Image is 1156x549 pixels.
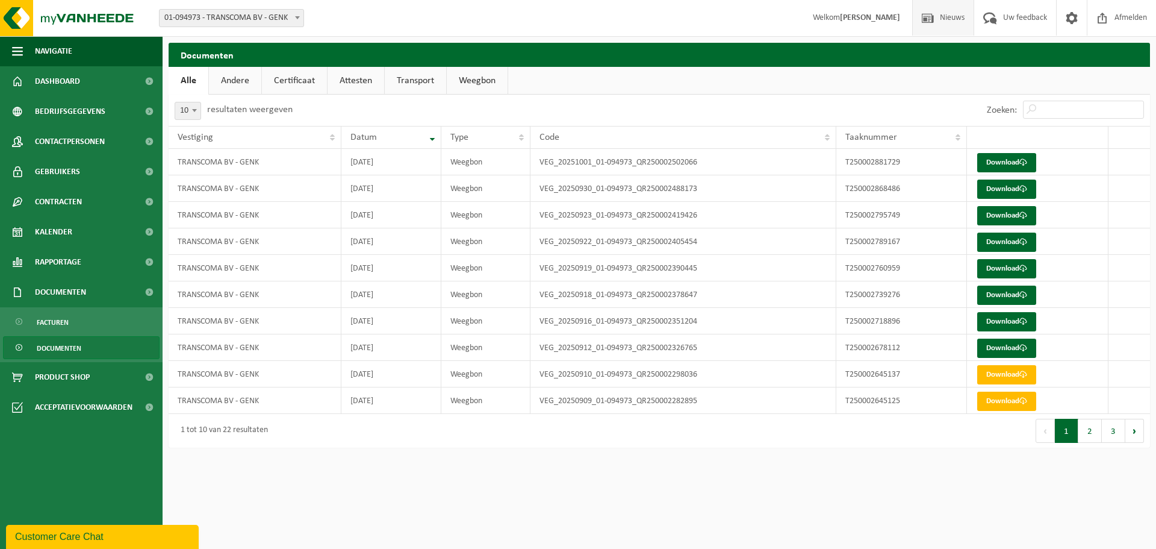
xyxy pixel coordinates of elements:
button: Previous [1036,419,1055,443]
a: Download [977,153,1036,172]
span: Type [450,133,468,142]
div: 1 tot 10 van 22 resultaten [175,420,268,442]
td: Weegbon [441,281,530,308]
span: Contracten [35,187,82,217]
a: Download [977,392,1036,411]
td: TRANSCOMA BV - GENK [169,387,341,414]
a: Download [977,233,1036,252]
td: TRANSCOMA BV - GENK [169,149,341,175]
button: 1 [1055,419,1078,443]
a: Download [977,312,1036,331]
td: VEG_20250919_01-094973_QR250002390445 [530,255,837,281]
td: Weegbon [441,175,530,202]
td: TRANSCOMA BV - GENK [169,361,341,387]
a: Facturen [3,310,160,333]
td: VEG_20250918_01-094973_QR250002378647 [530,281,837,308]
td: T250002789167 [836,228,967,255]
td: VEG_20250909_01-094973_QR250002282895 [530,387,837,414]
span: 01-094973 - TRANSCOMA BV - GENK [159,9,304,27]
strong: [PERSON_NAME] [840,13,900,22]
td: Weegbon [441,255,530,281]
span: Gebruikers [35,157,80,187]
a: Download [977,339,1036,358]
td: T250002739276 [836,281,967,308]
span: Code [539,133,559,142]
span: Contactpersonen [35,127,105,157]
label: Zoeken: [987,105,1017,115]
a: Download [977,180,1036,199]
td: TRANSCOMA BV - GENK [169,308,341,334]
a: Documenten [3,336,160,359]
td: Weegbon [441,361,530,387]
span: 01-094973 - TRANSCOMA BV - GENK [160,10,303,27]
td: TRANSCOMA BV - GENK [169,281,341,308]
span: Vestiging [178,133,213,142]
td: T250002645137 [836,361,967,387]
td: TRANSCOMA BV - GENK [169,175,341,202]
td: Weegbon [441,149,530,175]
span: Rapportage [35,247,81,277]
td: Weegbon [441,228,530,255]
td: [DATE] [341,255,441,281]
a: Andere [209,67,261,95]
td: [DATE] [341,149,441,175]
a: Weegbon [447,67,508,95]
td: T250002881729 [836,149,967,175]
span: Facturen [37,311,69,334]
button: 3 [1102,419,1125,443]
span: Product Shop [35,362,90,392]
a: Download [977,286,1036,305]
td: Weegbon [441,334,530,361]
iframe: chat widget [6,522,201,549]
span: Acceptatievoorwaarden [35,392,132,422]
td: T250002718896 [836,308,967,334]
td: TRANSCOMA BV - GENK [169,334,341,361]
td: T250002868486 [836,175,967,202]
a: Download [977,206,1036,225]
span: Documenten [37,337,81,360]
td: [DATE] [341,361,441,387]
td: Weegbon [441,387,530,414]
td: Weegbon [441,202,530,228]
td: Weegbon [441,308,530,334]
span: Documenten [35,277,86,307]
td: VEG_20251001_01-094973_QR250002502066 [530,149,837,175]
td: [DATE] [341,281,441,308]
td: [DATE] [341,228,441,255]
td: VEG_20250923_01-094973_QR250002419426 [530,202,837,228]
td: T250002645125 [836,387,967,414]
td: TRANSCOMA BV - GENK [169,202,341,228]
td: VEG_20250912_01-094973_QR250002326765 [530,334,837,361]
a: Transport [385,67,446,95]
a: Attesten [328,67,384,95]
td: VEG_20250910_01-094973_QR250002298036 [530,361,837,387]
button: 2 [1078,419,1102,443]
a: Download [977,259,1036,278]
td: TRANSCOMA BV - GENK [169,255,341,281]
td: TRANSCOMA BV - GENK [169,228,341,255]
td: [DATE] [341,308,441,334]
h2: Documenten [169,43,1150,66]
span: 10 [175,102,200,119]
td: [DATE] [341,175,441,202]
td: [DATE] [341,387,441,414]
button: Next [1125,419,1144,443]
a: Download [977,365,1036,384]
td: T250002760959 [836,255,967,281]
td: [DATE] [341,334,441,361]
span: 10 [175,102,201,120]
td: VEG_20250930_01-094973_QR250002488173 [530,175,837,202]
a: Alle [169,67,208,95]
span: Taaknummer [845,133,897,142]
td: VEG_20250922_01-094973_QR250002405454 [530,228,837,255]
td: [DATE] [341,202,441,228]
td: T250002678112 [836,334,967,361]
span: Dashboard [35,66,80,96]
span: Navigatie [35,36,72,66]
span: Bedrijfsgegevens [35,96,105,127]
td: T250002795749 [836,202,967,228]
td: VEG_20250916_01-094973_QR250002351204 [530,308,837,334]
span: Datum [350,133,377,142]
label: resultaten weergeven [207,105,293,115]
